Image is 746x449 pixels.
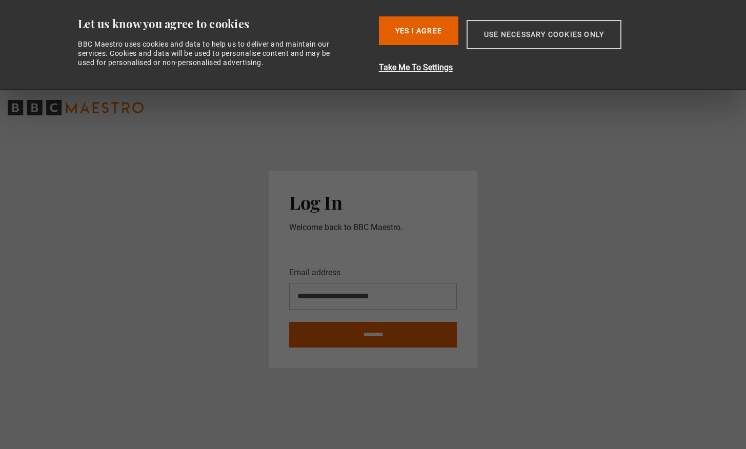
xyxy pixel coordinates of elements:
[8,100,144,115] svg: BBC Maestro
[289,221,457,234] p: Welcome back to BBC Maestro.
[289,267,340,279] label: Email address
[379,16,458,45] button: Yes I Agree
[379,62,676,74] button: Take Me To Settings
[78,39,341,68] div: BBC Maestro uses cookies and data to help us to deliver and maintain our services. Cookies and da...
[289,191,457,213] h2: Log In
[78,16,371,31] div: Let us know you agree to cookies
[467,20,621,49] button: Use necessary cookies only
